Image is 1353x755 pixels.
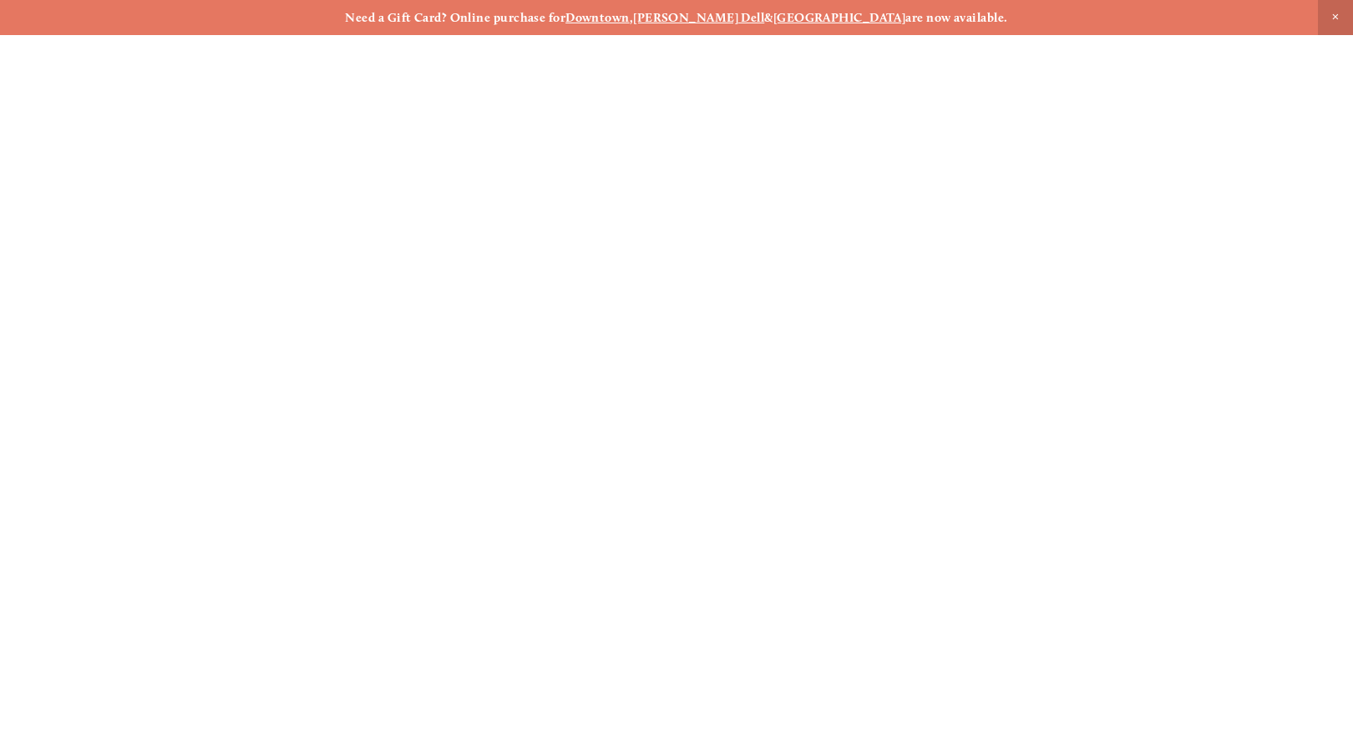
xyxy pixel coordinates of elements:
[764,10,773,25] strong: &
[565,10,630,25] a: Downtown
[633,10,764,25] a: [PERSON_NAME] Dell
[345,10,565,25] strong: Need a Gift Card? Online purchase for
[905,10,1007,25] strong: are now available.
[773,10,906,25] a: [GEOGRAPHIC_DATA]
[630,10,633,25] strong: ,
